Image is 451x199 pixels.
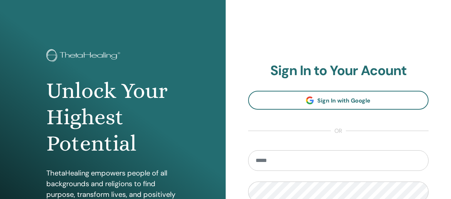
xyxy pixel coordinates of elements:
span: Sign In with Google [317,97,370,104]
h2: Sign In to Your Acount [248,63,429,79]
h1: Unlock Your Highest Potential [46,78,179,157]
span: or [331,127,346,135]
a: Sign In with Google [248,91,429,110]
